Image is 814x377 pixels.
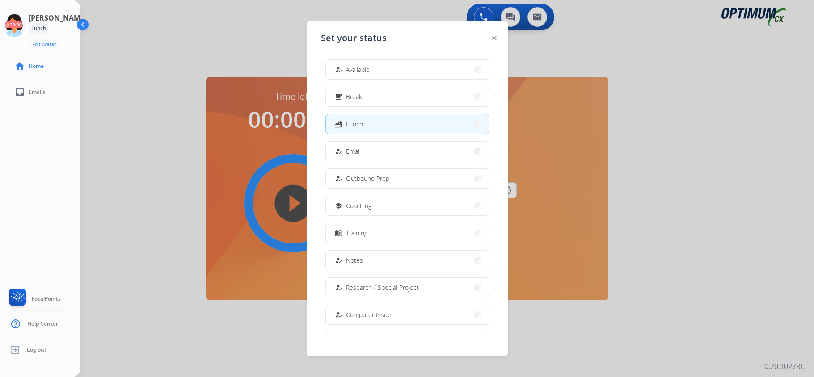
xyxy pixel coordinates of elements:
button: Research / Special Project [326,278,489,297]
mat-icon: fastfood [334,120,342,128]
mat-icon: how_to_reg [334,256,342,264]
mat-icon: how_to_reg [334,147,342,155]
span: Coaching [346,201,371,210]
span: Lunch [346,119,363,129]
span: Set your status [321,32,387,44]
button: Break [326,87,489,106]
mat-icon: how_to_reg [334,311,342,318]
span: Log out [27,346,46,353]
mat-icon: school [334,202,342,209]
span: Outbound Prep [346,174,389,183]
button: Training [326,223,489,243]
button: Available [326,60,489,79]
a: FocalPoints [7,289,61,309]
mat-icon: home [14,61,25,71]
button: Coaching [326,196,489,215]
span: Training [346,228,367,238]
button: Internet Issue [326,332,489,352]
span: Research / Special Project [346,283,419,292]
mat-icon: menu_book [334,229,342,237]
span: Home [29,63,44,70]
mat-icon: how_to_reg [334,284,342,291]
button: Email [326,142,489,161]
span: Available [346,65,370,74]
span: Emails [29,88,45,96]
span: Computer Issue [346,310,391,319]
p: 0.20.1027RC [764,361,805,372]
h3: [PERSON_NAME] [29,13,87,23]
mat-icon: free_breakfast [334,93,342,101]
mat-icon: how_to_reg [334,66,342,73]
div: Lunch [29,23,49,34]
button: Edit Avatar [29,39,59,50]
span: Notes [346,256,363,265]
span: FocalPoints [32,295,61,302]
span: Break [346,92,362,101]
button: Lunch [326,114,489,134]
span: Help Center [27,320,58,327]
button: Outbound Prep [326,169,489,188]
mat-icon: inbox [14,87,25,97]
button: Computer Issue [326,305,489,324]
span: Email [346,147,361,156]
button: Notes [326,251,489,270]
mat-icon: how_to_reg [334,175,342,182]
img: close-button [492,36,497,40]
